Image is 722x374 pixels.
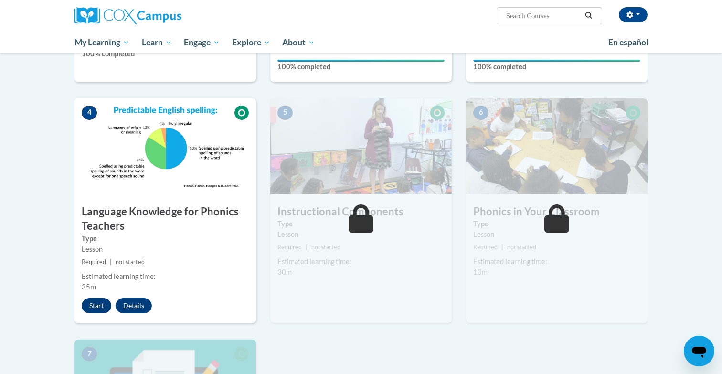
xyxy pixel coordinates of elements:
span: About [282,37,315,48]
span: | [306,244,308,251]
a: Engage [178,32,226,53]
label: 100% completed [473,62,640,72]
span: En español [608,37,648,47]
img: Course Image [74,98,256,194]
span: 4 [82,106,97,120]
div: Lesson [277,229,445,240]
span: 35m [82,283,96,291]
img: Course Image [466,98,648,194]
span: | [501,244,503,251]
span: 7 [82,347,97,361]
div: Estimated learning time: [82,271,249,282]
a: Explore [226,32,276,53]
a: My Learning [68,32,136,53]
span: Engage [184,37,220,48]
span: My Learning [74,37,129,48]
label: Type [277,219,445,229]
span: Required [82,258,106,266]
button: Details [116,298,152,313]
div: Estimated learning time: [473,256,640,267]
h3: Phonics in Your Classroom [466,204,648,219]
span: 5 [277,106,293,120]
a: Learn [136,32,178,53]
label: 100% completed [277,62,445,72]
img: Cox Campus [74,7,181,24]
label: 100% completed [82,49,249,59]
button: Search [582,10,596,21]
span: Explore [232,37,270,48]
span: not started [116,258,145,266]
div: Main menu [60,32,662,53]
div: Your progress [473,60,640,62]
span: 6 [473,106,488,120]
div: Lesson [473,229,640,240]
span: Learn [142,37,172,48]
div: Your progress [277,60,445,62]
button: Account Settings [619,7,648,22]
label: Type [473,219,640,229]
span: | [110,258,112,266]
span: 10m [473,268,488,276]
span: Required [473,244,498,251]
iframe: Button to launch messaging window [684,336,714,366]
a: En español [602,32,655,53]
button: Start [82,298,111,313]
h3: Language Knowledge for Phonics Teachers [74,204,256,234]
span: not started [311,244,340,251]
input: Search Courses [505,10,582,21]
a: Cox Campus [74,7,256,24]
span: not started [507,244,536,251]
h3: Instructional Components [270,204,452,219]
span: 30m [277,268,292,276]
div: Estimated learning time: [277,256,445,267]
span: Required [277,244,302,251]
div: Lesson [82,244,249,255]
label: Type [82,234,249,244]
img: Course Image [270,98,452,194]
a: About [276,32,321,53]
